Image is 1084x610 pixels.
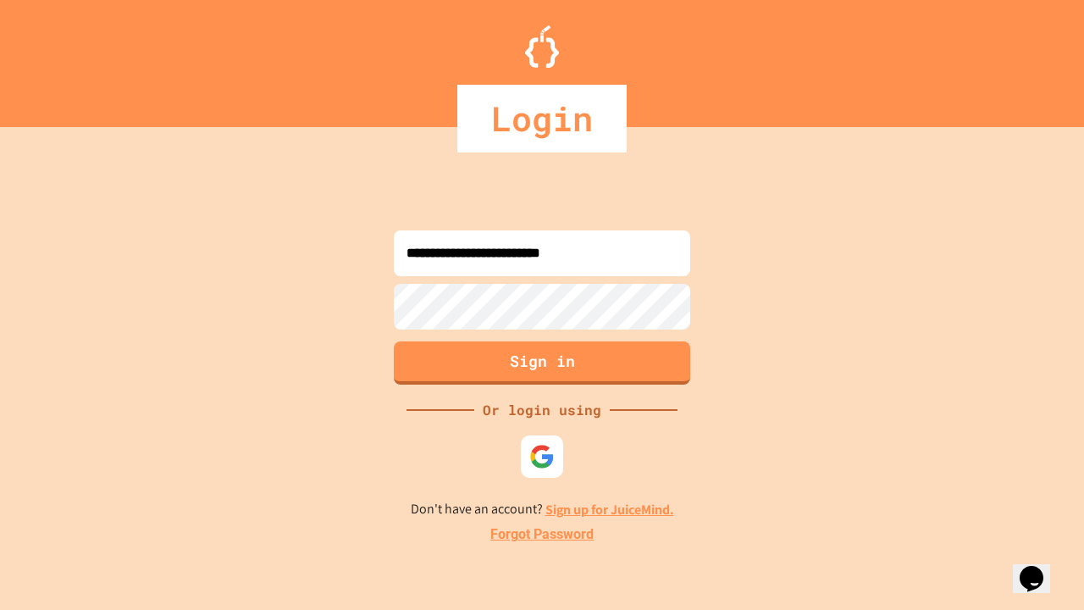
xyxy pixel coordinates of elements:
img: google-icon.svg [529,444,555,469]
iframe: chat widget [1013,542,1067,593]
button: Sign in [394,341,690,385]
div: Login [457,85,627,152]
div: Or login using [474,400,610,420]
a: Sign up for JuiceMind. [545,501,674,518]
p: Don't have an account? [411,499,674,520]
iframe: chat widget [943,469,1067,541]
a: Forgot Password [490,524,594,545]
img: Logo.svg [525,25,559,68]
